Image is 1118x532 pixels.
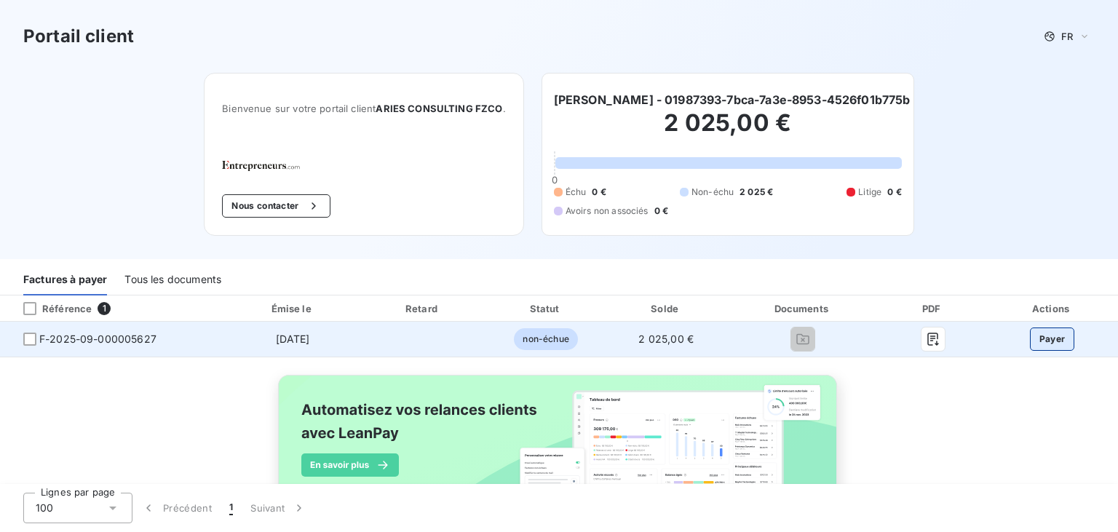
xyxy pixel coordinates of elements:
[1061,31,1073,42] span: FR
[691,186,734,199] span: Non-échu
[566,186,587,199] span: Échu
[488,301,604,316] div: Statut
[242,493,315,523] button: Suivant
[221,493,242,523] button: 1
[132,493,221,523] button: Précédent
[554,91,911,108] h6: [PERSON_NAME] - 01987393-7bca-7a3e-8953-4526f01b775b
[883,301,984,316] div: PDF
[989,301,1115,316] div: Actions
[554,108,902,152] h2: 2 025,00 €
[23,265,107,295] div: Factures à payer
[276,333,310,345] span: [DATE]
[514,328,577,350] span: non-échue
[654,205,668,218] span: 0 €
[740,186,773,199] span: 2 025 €
[222,194,330,218] button: Nous contacter
[610,301,723,316] div: Solde
[858,186,881,199] span: Litige
[638,333,694,345] span: 2 025,00 €
[552,174,558,186] span: 0
[222,103,505,114] span: Bienvenue sur votre portail client .
[363,301,482,316] div: Retard
[1030,327,1075,351] button: Payer
[124,265,221,295] div: Tous les documents
[36,501,53,515] span: 100
[39,332,156,346] span: F-2025-09-000005627
[12,302,92,315] div: Référence
[222,161,315,171] img: Company logo
[228,301,357,316] div: Émise le
[887,186,901,199] span: 0 €
[229,501,233,515] span: 1
[376,103,502,114] span: ARIES CONSULTING FZCO
[566,205,649,218] span: Avoirs non associés
[592,186,606,199] span: 0 €
[729,301,877,316] div: Documents
[98,302,111,315] span: 1
[23,23,134,49] h3: Portail client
